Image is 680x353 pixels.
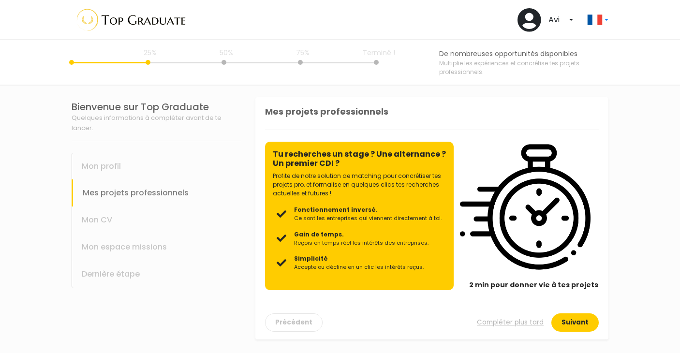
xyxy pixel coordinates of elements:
[265,313,323,332] button: Précédent
[294,254,424,263] span: Simplicité
[511,4,579,35] button: Avi
[294,230,429,239] span: Gain de temps.
[460,142,591,272] img: clock.png
[551,313,599,332] button: Suivant
[294,263,424,271] span: Accepte ou décline en un clic les intérêts reçus.
[72,206,241,234] div: Mon CV
[209,48,243,62] span: 50%
[72,234,241,261] div: Mon espace missions
[294,239,429,247] span: Reçois en temps réel les intérêts des entreprises.
[477,318,544,327] a: Compléter plus tard
[362,48,396,62] span: Terminé !
[72,261,241,288] div: Dernière étape
[72,153,241,180] div: Mon profil
[273,149,446,168] h2: Tu recherches un stage ? Une alternance ? Un premier CDI ?
[294,206,442,214] span: Fonctionnement inversé.
[439,49,608,59] span: De nombreuses opportunités disponibles
[273,172,446,198] p: Profite de notre solution de matching pour concrétiser tes projets pro, et formalise en quelques ...
[294,214,442,222] span: Ce sont les entreprises qui viennent directement à toi.
[72,179,241,206] div: Mes projets professionnels
[133,48,167,62] span: 25%
[469,280,598,290] span: 2 min pour donner vie à tes projets
[439,59,608,76] span: Multiplie les expériences et concrétise tes projets professionnels.
[72,101,241,113] h1: Bienvenue sur Top Graduate
[548,14,560,26] span: Avi
[265,105,599,130] div: Mes projets professionnels
[72,113,222,132] span: Quelques informations à compléter avant de te lancer.
[286,48,320,62] span: 75%
[72,4,187,35] img: Top Graduate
